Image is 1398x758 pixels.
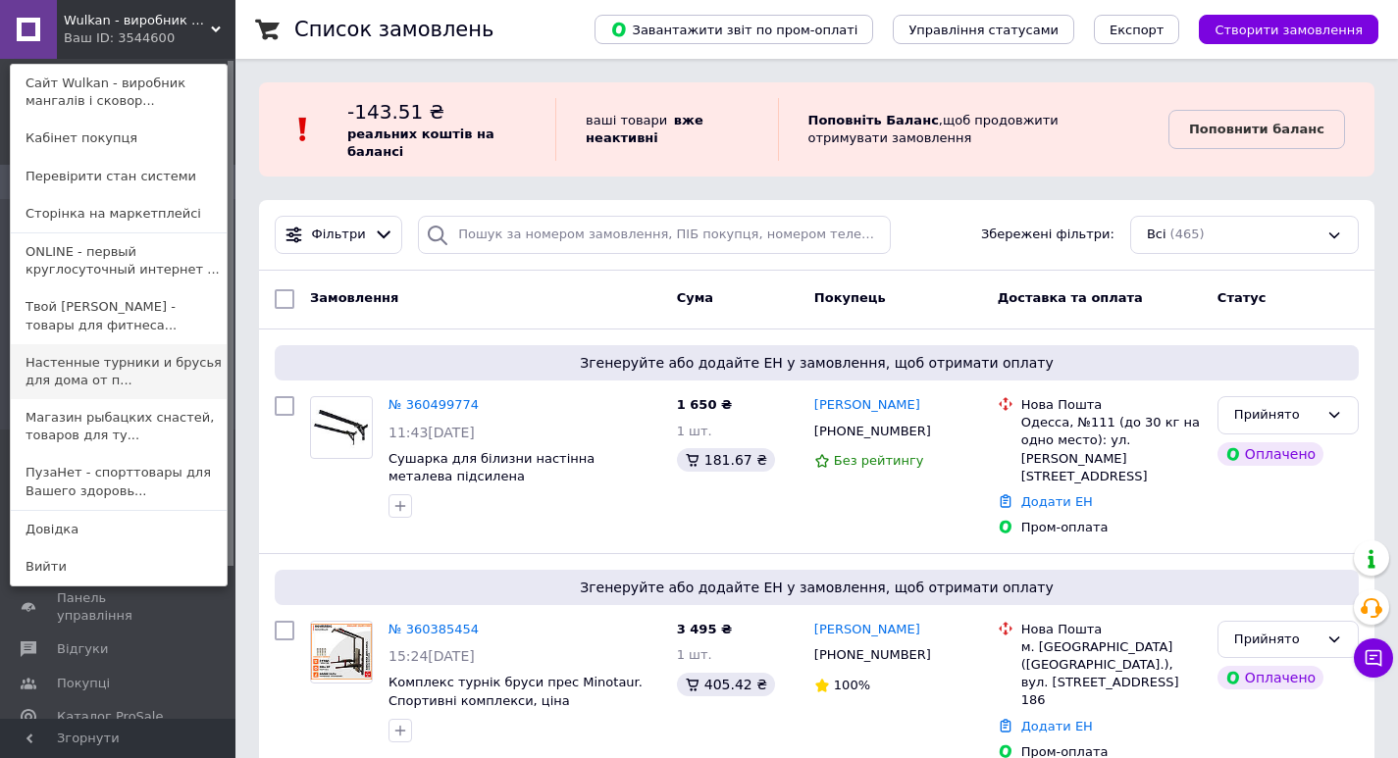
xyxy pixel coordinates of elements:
[388,648,475,664] span: 15:24[DATE]
[834,678,870,692] span: 100%
[677,647,712,662] span: 1 шт.
[1110,23,1165,37] span: Експорт
[810,419,935,444] div: [PHONE_NUMBER]
[810,642,935,668] div: [PHONE_NUMBER]
[64,12,211,29] span: Wulkan - виробник мангалів і сковорідок для приємного відпочинку!
[1094,15,1180,44] button: Експорт
[310,290,398,305] span: Замовлення
[555,98,777,161] div: ваші товари
[1217,666,1323,689] div: Оплачено
[11,454,227,509] a: ПузаНет - спорттовары для Вашего здоровь...
[418,216,891,254] input: Пошук за номером замовлення, ПІБ покупця, номером телефону, Email, номером накладної
[1234,630,1319,650] div: Прийнято
[808,113,939,127] b: Поповніть Баланс
[1021,414,1202,485] div: Одесса, №111 (до 30 кг на одно место): ул. [PERSON_NAME][STREET_ADDRESS]
[677,673,775,696] div: 405.42 ₴
[311,624,372,679] img: Фото товару
[57,708,163,726] span: Каталог ProSale
[310,621,373,683] a: Фото товару
[814,621,920,639] a: [PERSON_NAME]
[388,397,479,412] a: № 360499774
[834,453,924,468] span: Без рейтингу
[1021,519,1202,536] div: Пром-оплата
[11,195,227,232] a: Сторінка на маркетплейсі
[347,126,494,159] b: реальних коштів на балансі
[57,675,110,692] span: Покупці
[312,226,366,244] span: Фільтри
[311,400,372,455] img: Фото товару
[11,158,227,195] a: Перевірити стан системи
[893,15,1074,44] button: Управління статусами
[64,29,146,47] div: Ваш ID: 3544600
[1234,405,1319,426] div: Прийнято
[814,396,920,415] a: [PERSON_NAME]
[11,548,227,585] a: Вийти
[908,23,1059,37] span: Управління статусами
[283,353,1351,373] span: Згенеруйте або додайте ЕН у замовлення, щоб отримати оплату
[1168,110,1345,149] a: Поповнити баланс
[1021,621,1202,638] div: Нова Пошта
[1147,226,1166,244] span: Всі
[1021,719,1093,733] a: Додати ЕН
[1199,15,1378,44] button: Створити замовлення
[283,578,1351,597] span: Згенеруйте або додайте ЕН у замовлення, щоб отримати оплату
[778,98,1168,161] div: , щоб продовжити отримувати замовлення
[677,424,712,438] span: 1 шт.
[11,288,227,343] a: Твой [PERSON_NAME] - товары для фитнеса...
[288,115,318,144] img: :exclamation:
[57,640,108,658] span: Відгуки
[388,622,479,636] a: № 360385454
[1217,442,1323,466] div: Оплачено
[1217,290,1267,305] span: Статус
[11,511,227,548] a: Довідка
[11,120,227,157] a: Кабінет покупця
[11,65,227,120] a: Сайт Wulkan - виробник мангалів і сковор...
[11,399,227,454] a: Магазин рыбацких снастей, товаров для ту...
[677,448,775,472] div: 181.67 ₴
[981,226,1114,244] span: Збережені фільтри:
[677,397,732,412] span: 1 650 ₴
[1354,638,1393,678] button: Чат з покупцем
[1189,122,1324,136] b: Поповнити баланс
[677,290,713,305] span: Cума
[347,100,444,124] span: -143.51 ₴
[1179,22,1378,36] a: Створити замовлення
[1170,227,1205,241] span: (465)
[1021,494,1093,509] a: Додати ЕН
[57,589,181,625] span: Панель управління
[388,425,475,440] span: 11:43[DATE]
[310,396,373,459] a: Фото товару
[11,344,227,399] a: Настенные турники и брусья для дома от п...
[1215,23,1363,37] span: Створити замовлення
[388,451,595,484] a: Сушарка для білизни настінна металева підсилена
[11,233,227,288] a: ONLINE - первый круглосуточный интернет ...
[610,21,857,38] span: Завантажити звіт по пром-оплаті
[814,290,886,305] span: Покупець
[595,15,873,44] button: Завантажити звіт по пром-оплаті
[1021,638,1202,710] div: м. [GEOGRAPHIC_DATA] ([GEOGRAPHIC_DATA].), вул. [STREET_ADDRESS] 186
[294,18,493,41] h1: Список замовлень
[586,113,703,145] b: вже неактивні
[1021,396,1202,414] div: Нова Пошта
[677,622,732,636] span: 3 495 ₴
[998,290,1143,305] span: Доставка та оплата
[388,675,643,708] a: Комплекс турнік бруси прес Minotaur. Спортивні комплекси, ціна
